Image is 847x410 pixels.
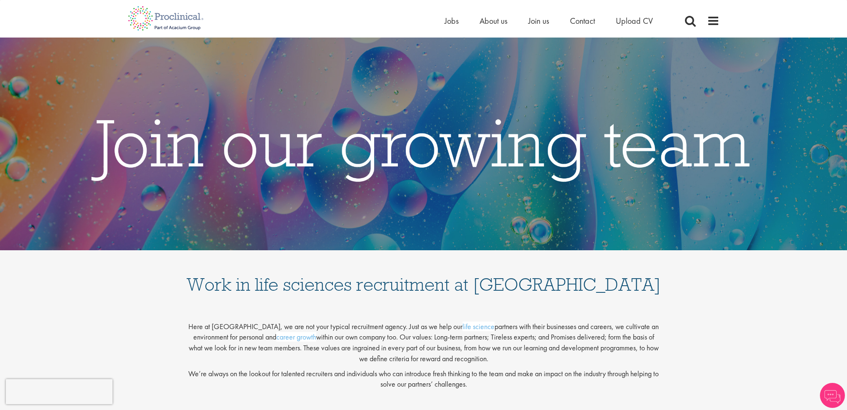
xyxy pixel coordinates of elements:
[6,379,112,404] iframe: reCAPTCHA
[820,383,845,408] img: Chatbot
[445,15,459,26] a: Jobs
[528,15,549,26] a: Join us
[462,322,495,331] a: life science
[480,15,507,26] a: About us
[186,368,661,390] p: We’re always on the lookout for talented recruiters and individuals who can introduce fresh think...
[186,314,661,364] p: Here at [GEOGRAPHIC_DATA], we are not your typical recruitment agency. Just as we help our partne...
[276,332,316,342] a: career growth
[616,15,653,26] a: Upload CV
[186,259,661,294] h1: Work in life sciences recruitment at [GEOGRAPHIC_DATA]
[570,15,595,26] a: Contact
